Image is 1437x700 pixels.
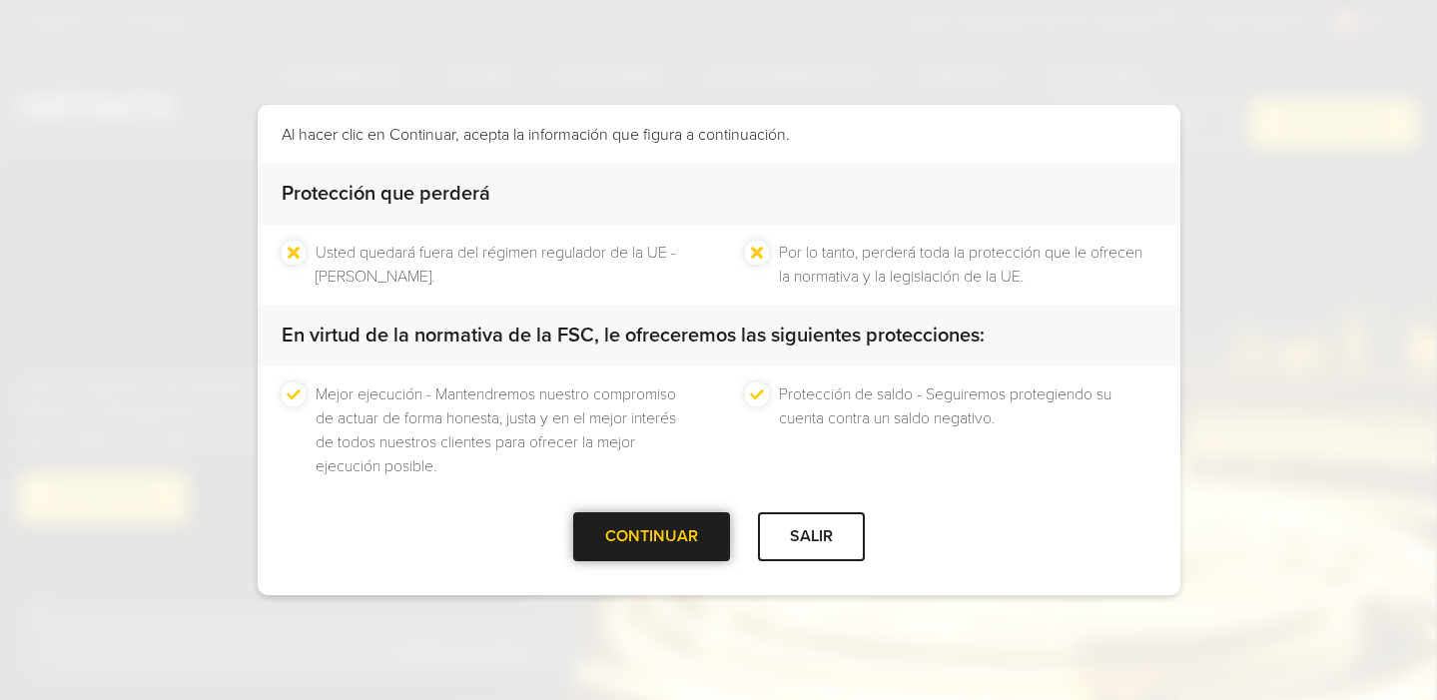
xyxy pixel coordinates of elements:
p: Al hacer clic en Continuar, acepta la información que figura a continuación. [282,123,1156,147]
strong: En virtud de la normativa de la FSC, le ofreceremos las siguientes protecciones: [282,324,985,348]
div: SALIR [758,512,865,561]
li: Por lo tanto, perderá toda la protección que le ofrecen la normativa y la legislación de la UE. [779,241,1156,289]
li: Protección de saldo - Seguiremos protegiendo su cuenta contra un saldo negativo. [779,382,1156,478]
div: CONTINUAR [573,512,730,561]
strong: Protección que perderá [282,182,490,206]
li: Usted quedará fuera del régimen regulador de la UE - [PERSON_NAME]. [316,241,693,289]
li: Mejor ejecución - Mantendremos nuestro compromiso de actuar de forma honesta, justa y en el mejor... [316,382,693,478]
